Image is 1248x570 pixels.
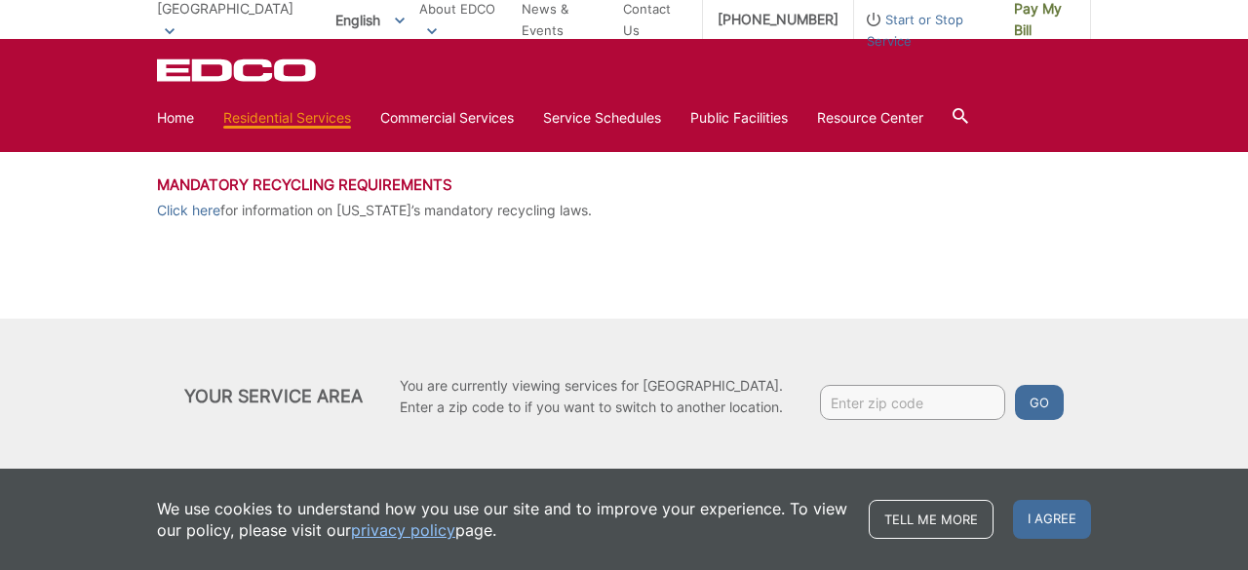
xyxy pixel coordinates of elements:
h3: Mandatory Recycling Requirements [157,176,1091,194]
button: Go [1015,385,1064,420]
h2: Your Service Area [184,386,364,407]
p: We use cookies to understand how you use our site and to improve your experience. To view our pol... [157,498,849,541]
a: Resource Center [817,107,923,129]
p: You are currently viewing services for [GEOGRAPHIC_DATA]. Enter a zip code to if you want to swit... [400,375,783,418]
span: English [321,4,419,36]
a: Home [157,107,194,129]
span: I agree [1013,500,1091,539]
a: Click here [157,200,220,221]
a: Commercial Services [380,107,514,129]
a: privacy policy [351,519,455,541]
input: Enter zip code [820,385,1005,420]
a: EDCD logo. Return to the homepage. [157,58,319,82]
a: Service Schedules [543,107,661,129]
a: Public Facilities [690,107,788,129]
a: Tell me more [869,500,994,539]
p: for information on [US_STATE]’s mandatory recycling laws. [157,200,1091,221]
a: Residential Services [223,107,351,129]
